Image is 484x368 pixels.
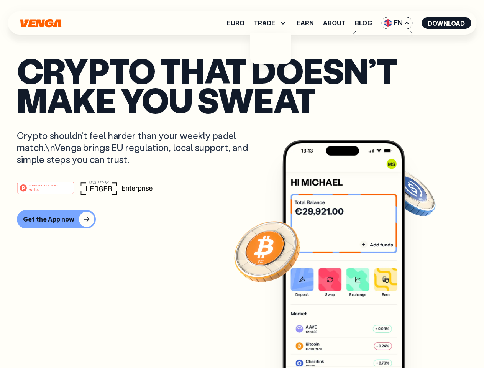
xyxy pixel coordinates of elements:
button: Download [422,17,471,29]
tspan: #1 PRODUCT OF THE MONTH [29,184,58,186]
span: TRADE [254,18,287,28]
img: USDC coin [382,165,437,220]
div: Get the App now [23,215,74,223]
svg: Home [19,19,62,28]
img: flag-uk [384,19,392,27]
span: EN [381,17,412,29]
p: Crypto that doesn’t make you sweat [17,56,467,114]
a: About [323,20,346,26]
button: Get the App now [17,210,96,228]
a: Get the App now [17,210,467,228]
a: #1 PRODUCT OF THE MONTHWeb3 [17,186,74,196]
a: Earn [297,20,314,26]
a: Blog [355,20,372,26]
img: Bitcoin [233,217,302,286]
p: Crypto shouldn’t feel harder than your weekly padel match.\nVenga brings EU regulation, local sup... [17,130,259,166]
a: Euro [227,20,244,26]
span: TRADE [254,20,275,26]
tspan: Web3 [29,187,39,191]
